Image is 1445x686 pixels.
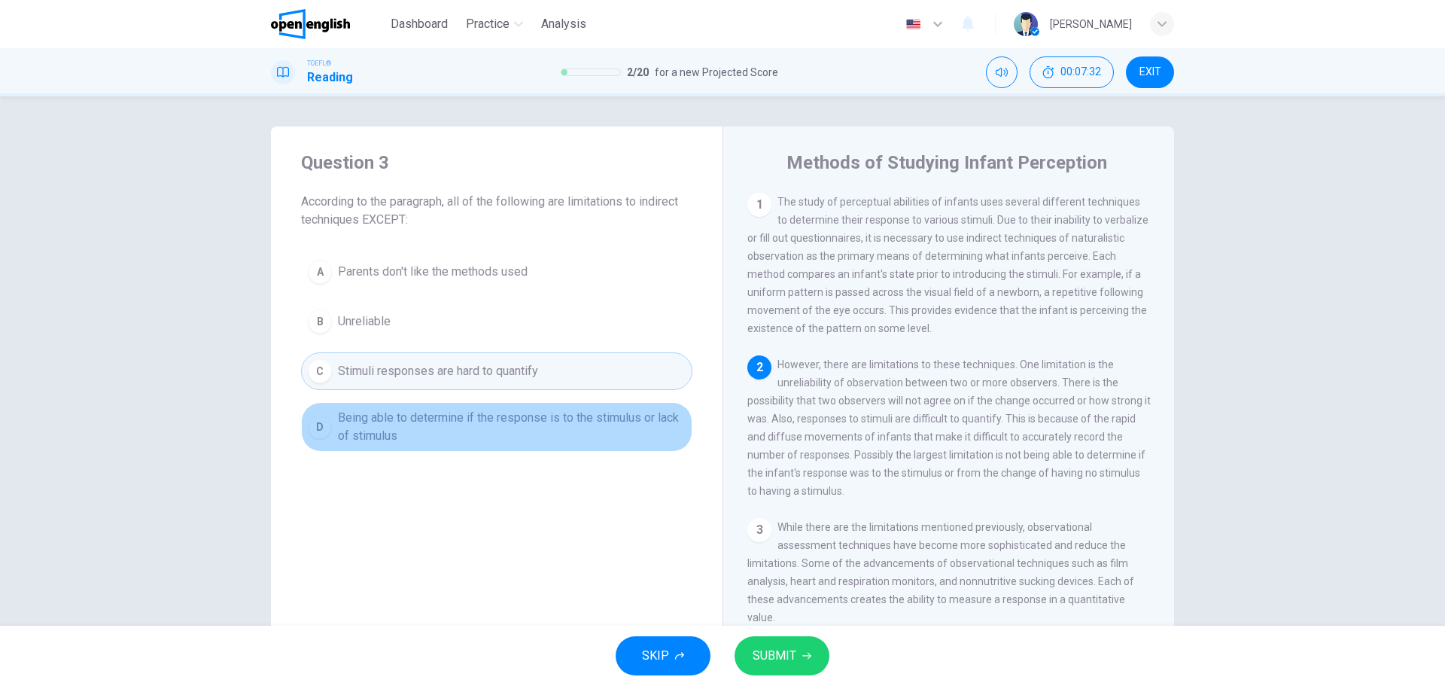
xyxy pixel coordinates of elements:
[271,9,350,39] img: OpenEnglish logo
[904,19,923,30] img: en
[786,151,1107,175] h4: Methods of Studying Infant Perception
[642,645,669,666] span: SKIP
[627,63,649,81] span: 2 / 20
[338,263,528,281] span: Parents don't like the methods used
[460,11,529,38] button: Practice
[1060,66,1101,78] span: 00:07:32
[338,313,391,331] span: Unreliable
[616,636,710,675] button: SKIP
[338,409,686,445] span: Being able to determine if the response is to the stimulus or lack of stimulus
[735,636,829,675] button: SUBMIT
[301,151,692,175] h4: Question 3
[301,352,692,390] button: CStimuli responses are hard to quantify
[301,193,692,229] span: According to the paragraph, all of the following are limitations to indirect techniques EXCEPT:
[301,402,692,452] button: DBeing able to determine if the response is to the stimulus or lack of stimulus
[747,196,1148,334] span: The study of perceptual abilities of infants uses several different techniques to determine their...
[747,358,1151,497] span: However, there are limitations to these techniques. One limitation is the unreliability of observ...
[535,11,592,38] button: Analysis
[1014,12,1038,36] img: Profile picture
[1050,15,1132,33] div: [PERSON_NAME]
[271,9,385,39] a: OpenEnglish logo
[385,11,454,38] button: Dashboard
[301,253,692,291] button: AParents don't like the methods used
[301,303,692,340] button: BUnreliable
[307,69,353,87] h1: Reading
[753,645,796,666] span: SUBMIT
[308,309,332,334] div: B
[747,193,771,217] div: 1
[986,56,1018,88] div: Mute
[541,15,586,33] span: Analysis
[1126,56,1174,88] button: EXIT
[747,521,1134,623] span: While there are the limitations mentioned previously, observational assessment techniques have be...
[307,58,331,69] span: TOEFL®
[1139,66,1161,78] span: EXIT
[338,362,538,380] span: Stimuli responses are hard to quantify
[1030,56,1114,88] button: 00:07:32
[308,359,332,383] div: C
[308,415,332,439] div: D
[1030,56,1114,88] div: Hide
[308,260,332,284] div: A
[747,518,771,542] div: 3
[655,63,778,81] span: for a new Projected Score
[747,355,771,380] div: 2
[466,15,510,33] span: Practice
[391,15,448,33] span: Dashboard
